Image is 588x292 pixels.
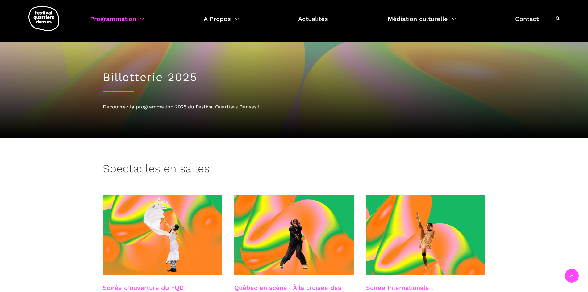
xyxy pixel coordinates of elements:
[204,14,239,32] a: A Propos
[103,103,486,111] div: Découvrez la programmation 2025 du Festival Quartiers Danses !
[90,14,144,32] a: Programmation
[298,14,328,32] a: Actualités
[388,14,456,32] a: Médiation culturelle
[103,70,486,84] h1: Billetterie 2025
[515,14,539,32] a: Contact
[103,162,210,178] h3: Spectacles en salles
[103,284,184,291] a: Soirée d'ouverture du FQD
[28,6,59,31] img: logo-fqd-med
